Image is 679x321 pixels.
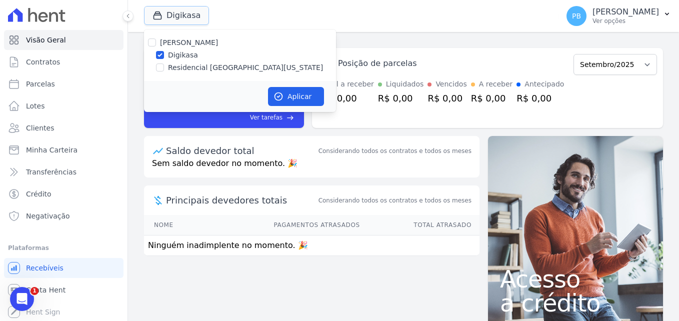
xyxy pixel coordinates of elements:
[160,38,218,46] label: [PERSON_NAME]
[26,189,51,199] span: Crédito
[4,30,123,50] a: Visão Geral
[386,79,424,89] div: Liquidados
[572,12,581,19] span: PB
[322,79,374,89] div: Total a receber
[26,79,55,89] span: Parcelas
[26,123,54,133] span: Clientes
[4,258,123,278] a: Recebíveis
[4,74,123,94] a: Parcelas
[26,263,63,273] span: Recebíveis
[30,287,38,295] span: 1
[166,193,316,207] span: Principais devedores totais
[26,57,60,67] span: Contratos
[435,79,466,89] div: Vencidos
[268,87,324,106] button: Aplicar
[166,144,316,157] div: Saldo devedor total
[144,215,204,235] th: Nome
[26,211,70,221] span: Negativação
[318,146,471,155] div: Considerando todos os contratos e todos os meses
[524,79,564,89] div: Antecipado
[26,35,66,45] span: Visão Geral
[144,6,209,25] button: Digikasa
[250,113,282,122] span: Ver tarefas
[4,140,123,160] a: Minha Carteira
[360,215,479,235] th: Total Atrasado
[4,52,123,72] a: Contratos
[4,184,123,204] a: Crédito
[471,91,513,105] div: R$ 0,00
[4,162,123,182] a: Transferências
[26,101,45,111] span: Lotes
[558,2,679,30] button: PB [PERSON_NAME] Ver opções
[4,96,123,116] a: Lotes
[592,17,659,25] p: Ver opções
[168,50,198,60] label: Digikasa
[204,113,294,122] a: Ver tarefas east
[322,91,374,105] div: R$ 0,00
[144,235,479,256] td: Ninguém inadimplente no momento. 🎉
[516,91,564,105] div: R$ 0,00
[479,79,513,89] div: A receber
[378,91,424,105] div: R$ 0,00
[26,285,65,295] span: Conta Hent
[26,145,77,155] span: Minha Carteira
[168,62,323,73] label: Residencial [GEOGRAPHIC_DATA][US_STATE]
[592,7,659,17] p: [PERSON_NAME]
[4,280,123,300] a: Conta Hent
[10,287,34,311] iframe: Intercom live chat
[8,242,119,254] div: Plataformas
[26,167,76,177] span: Transferências
[500,291,651,315] span: a crédito
[144,157,479,177] p: Sem saldo devedor no momento. 🎉
[338,57,417,69] div: Posição de parcelas
[286,114,294,121] span: east
[427,91,466,105] div: R$ 0,00
[4,118,123,138] a: Clientes
[4,206,123,226] a: Negativação
[318,196,471,205] span: Considerando todos os contratos e todos os meses
[204,215,360,235] th: Pagamentos Atrasados
[500,267,651,291] span: Acesso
